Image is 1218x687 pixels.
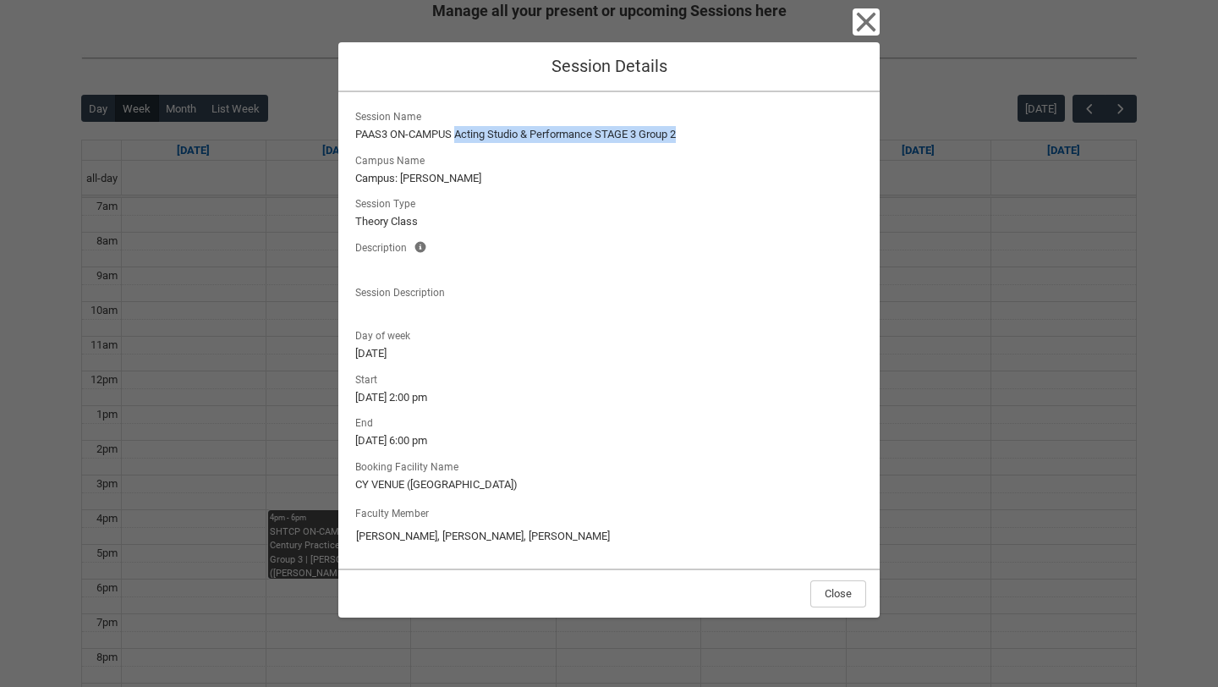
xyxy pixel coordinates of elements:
button: Close [810,580,866,607]
lightning-formatted-text: [DATE] 6:00 pm [355,432,863,449]
span: Session Name [355,106,428,124]
lightning-formatted-text: [DATE] 2:00 pm [355,389,863,406]
span: Description [355,237,414,256]
span: Session Type [355,193,422,212]
lightning-formatted-text: [DATE] [355,345,863,362]
span: Day of week [355,325,417,343]
span: Session Details [551,56,667,76]
button: Close [853,8,880,36]
lightning-formatted-text: Theory Class [355,213,863,230]
label: Faculty Member [355,503,436,521]
span: Start [355,369,384,387]
span: End [355,412,380,431]
span: Session Description [355,282,452,300]
lightning-formatted-text: CY VENUE ([GEOGRAPHIC_DATA]) [355,476,863,493]
lightning-formatted-text: PAAS3 ON-CAMPUS Acting Studio & Performance STAGE 3 Group 2 [355,126,863,143]
span: Booking Facility Name [355,456,465,475]
lightning-formatted-text: Campus: [PERSON_NAME] [355,170,863,187]
span: Campus Name [355,150,431,168]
